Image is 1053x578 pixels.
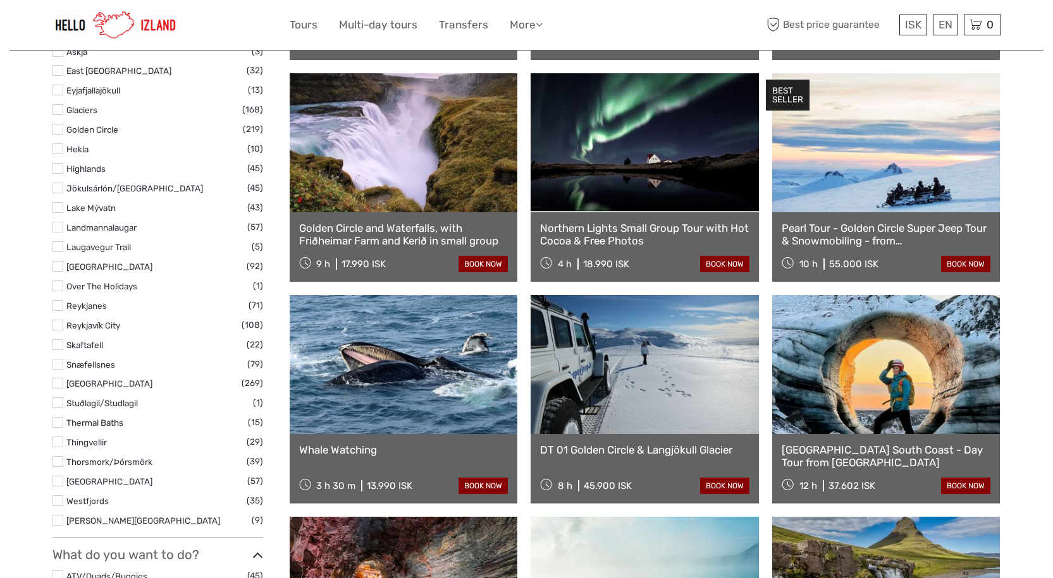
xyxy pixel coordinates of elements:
a: Hekla [66,144,89,154]
a: Pearl Tour - Golden Circle Super Jeep Tour & Snowmobiling - from [GEOGRAPHIC_DATA] [782,222,991,248]
a: [GEOGRAPHIC_DATA] [66,476,152,486]
a: More [510,16,543,34]
div: 18.990 ISK [583,258,629,270]
a: book now [700,478,749,494]
a: [GEOGRAPHIC_DATA] [66,262,152,272]
a: Reykjanes [66,301,107,311]
a: Over The Holidays [66,281,137,291]
span: (5) [252,239,263,254]
span: (108) [242,318,263,332]
a: Golden Circle [66,124,118,135]
a: book now [941,256,990,272]
a: [GEOGRAPHIC_DATA] South Coast - Day Tour from [GEOGRAPHIC_DATA] [782,443,991,469]
span: (57) [247,220,263,234]
a: Thermal Baths [66,418,123,428]
a: Eyjafjallajökull [66,85,120,95]
a: Reykjavík City [66,320,120,330]
a: Golden Circle and Waterfalls, with Friðheimar Farm and Kerið in small group [299,222,508,248]
span: (32) [247,63,263,78]
a: Thorsmork/Þórsmörk [66,457,152,467]
span: 3 h 30 m [316,480,355,491]
span: (45) [247,181,263,195]
a: Jökulsárlón/[GEOGRAPHIC_DATA] [66,183,203,193]
div: EN [933,15,958,35]
img: 1270-cead85dc-23af-4572-be81-b346f9cd5751_logo_small.jpg [52,9,179,40]
span: (9) [252,513,263,527]
div: 55.000 ISK [829,258,878,270]
a: Landmannalaugar [66,222,137,232]
span: (22) [247,337,263,352]
span: (39) [247,454,263,469]
span: (168) [242,102,263,117]
div: BEST SELLER [766,80,810,111]
span: (79) [247,357,263,371]
a: book now [459,256,508,272]
a: Askja [66,47,87,57]
span: (1) [253,395,263,410]
a: DT 01 Golden Circle & Langjökull Glacier [540,443,749,456]
span: (269) [242,376,263,390]
a: book now [459,478,508,494]
span: (45) [247,161,263,176]
div: 37.602 ISK [828,480,875,491]
span: (15) [248,415,263,430]
span: (10) [247,141,263,156]
a: Stuðlagil/Studlagil [66,398,138,408]
h3: What do you want to do? [52,547,263,562]
span: (3) [252,44,263,59]
span: (92) [247,259,263,274]
a: book now [941,478,990,494]
span: 0 [985,18,995,31]
span: 8 h [558,480,572,491]
span: 12 h [799,480,817,491]
span: (71) [249,298,263,313]
span: (35) [247,493,263,508]
div: 13.990 ISK [367,480,412,491]
a: Laugavegur Trail [66,242,131,252]
span: (219) [243,122,263,136]
a: Whale Watching [299,443,508,456]
span: (43) [247,200,263,215]
a: [GEOGRAPHIC_DATA] [66,378,152,388]
span: 4 h [558,258,572,270]
span: ISK [905,18,921,31]
span: (57) [247,474,263,488]
a: book now [700,256,749,272]
span: Best price guarantee [764,15,896,35]
a: Highlands [66,164,106,174]
div: 45.900 ISK [584,480,632,491]
span: (13) [248,83,263,97]
span: 10 h [799,258,818,270]
a: Multi-day tours [339,16,417,34]
a: Glaciers [66,105,97,115]
a: Thingvellir [66,437,107,447]
span: (1) [253,279,263,293]
span: (29) [247,435,263,449]
a: Transfers [439,16,488,34]
a: Snæfellsnes [66,359,115,370]
a: Northern Lights Small Group Tour with Hot Cocoa & Free Photos [540,222,749,248]
div: 17.990 ISK [342,258,386,270]
a: Westfjords [66,496,109,506]
a: Tours [290,16,317,34]
a: Skaftafell [66,340,103,350]
a: East [GEOGRAPHIC_DATA] [66,66,171,76]
a: Lake Mývatn [66,203,116,213]
span: 9 h [316,258,330,270]
a: [PERSON_NAME][GEOGRAPHIC_DATA] [66,515,220,526]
